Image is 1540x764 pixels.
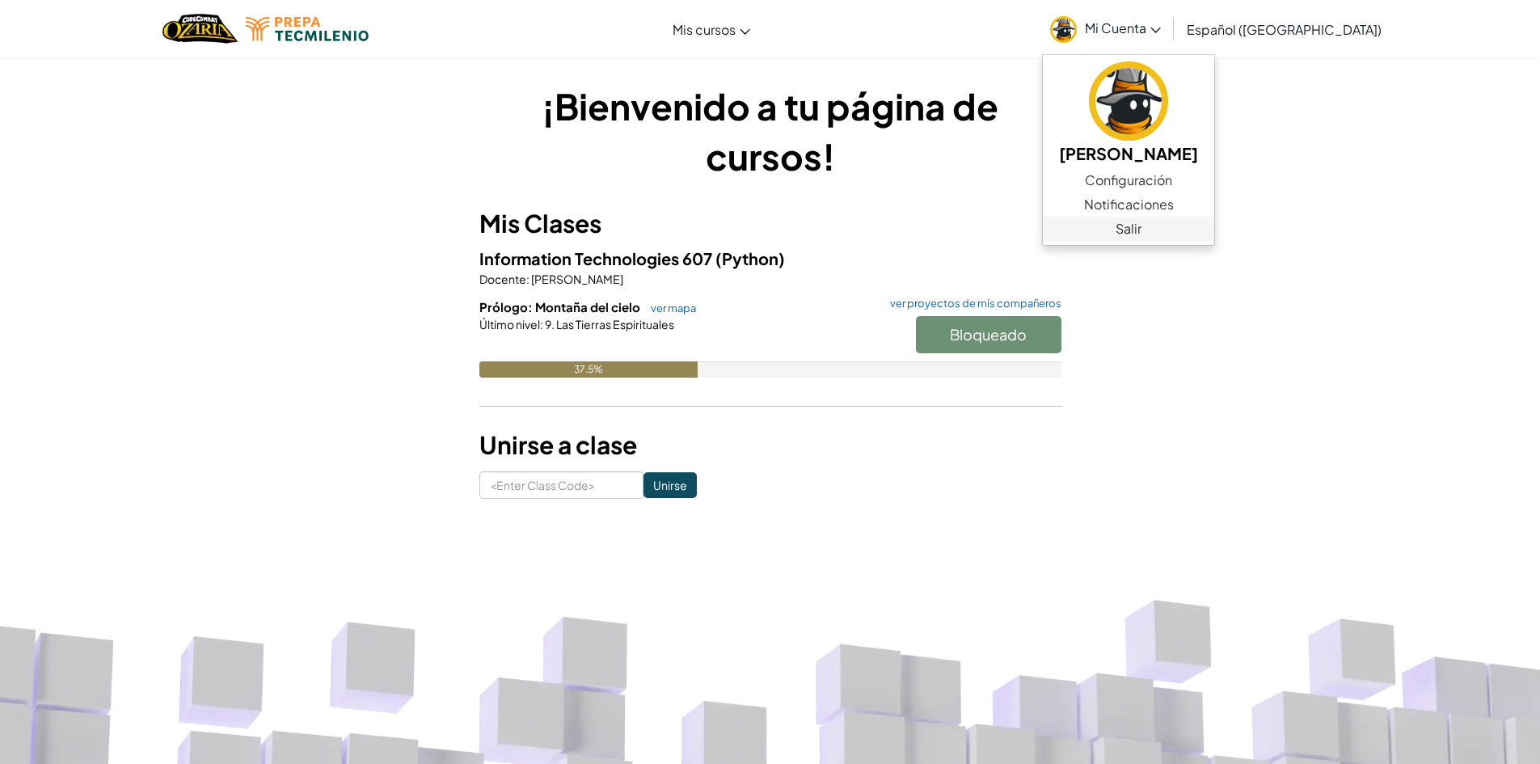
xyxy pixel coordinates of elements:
a: Mi Cuenta [1042,3,1169,54]
a: Español ([GEOGRAPHIC_DATA]) [1179,7,1390,51]
span: Español ([GEOGRAPHIC_DATA]) [1187,21,1382,38]
span: Último nivel [479,317,540,331]
span: Docente [479,272,526,286]
span: 9. [543,317,555,331]
span: [PERSON_NAME] [530,272,623,286]
img: avatar [1089,61,1168,141]
a: Mis cursos [665,7,758,51]
div: 37.5% [479,361,698,378]
a: ver proyectos de mis compañeros [882,298,1061,309]
a: Notificaciones [1043,192,1214,217]
a: Ozaria by CodeCombat logo [162,12,238,45]
img: avatar [1050,16,1077,43]
span: : [540,317,543,331]
a: Configuración [1043,168,1214,192]
h1: ¡Bienvenido a tu página de cursos! [479,81,1061,181]
span: Mis cursos [673,21,736,38]
span: Mi Cuenta [1085,19,1161,36]
span: (Python) [715,248,785,268]
img: Tecmilenio logo [246,17,369,41]
input: <Enter Class Code> [479,471,643,499]
span: Prólogo: Montaña del cielo [479,299,643,314]
h3: Unirse a clase [479,427,1061,463]
h5: [PERSON_NAME] [1059,141,1198,166]
a: [PERSON_NAME] [1043,59,1214,168]
span: : [526,272,530,286]
span: Information Technologies 607 [479,248,715,268]
span: Notificaciones [1084,195,1174,214]
span: Las Tierras Espirituales [555,317,674,331]
a: ver mapa [643,302,696,314]
h3: Mis Clases [479,205,1061,242]
a: Salir [1043,217,1214,241]
input: Unirse [643,472,697,498]
img: Home [162,12,238,45]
